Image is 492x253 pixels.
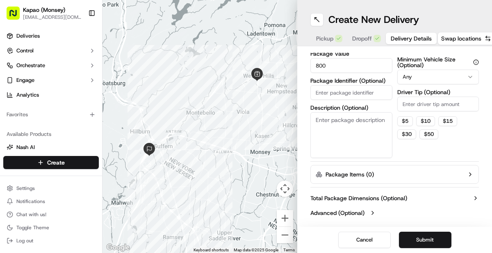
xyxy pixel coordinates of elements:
button: Orchestrate [3,59,99,72]
button: [EMAIL_ADDRESS][DOMAIN_NAME] [23,14,82,20]
a: 💻API Documentation [66,116,135,131]
button: $5 [397,116,413,126]
div: Available Products [3,128,99,141]
label: Package Value [310,51,392,56]
input: Enter driver tip amount [397,97,479,111]
button: Control [3,44,99,57]
span: Pylon [82,139,99,145]
button: Cancel [338,232,391,248]
button: Zoom in [277,210,293,226]
button: Nash AI [3,141,99,154]
button: Advanced (Optional) [310,209,479,217]
span: Nash AI [16,144,35,151]
span: Analytics [16,91,39,99]
button: Chat with us! [3,209,99,220]
button: Create [3,156,99,169]
a: Nash AI [7,144,96,151]
button: Engage [3,74,99,87]
span: Create [47,158,65,167]
span: Dropoff [352,34,372,43]
label: Minimum Vehicle Size (Optional) [397,56,479,68]
input: Got a question? Start typing here... [21,53,148,62]
button: $15 [438,116,457,126]
h1: Create New Delivery [328,13,419,26]
label: Total Package Dimensions (Optional) [310,194,407,202]
button: Map camera controls [277,181,293,197]
a: Deliveries [3,29,99,43]
a: Powered byPylon [58,139,99,145]
span: Notifications [16,198,45,205]
img: 1736555255976-a54dd68f-1ca7-489b-9aae-adbdc363a1c4 [8,79,23,93]
button: Package Items (0) [310,165,479,184]
button: Keyboard shortcuts [194,247,229,253]
div: Favorites [3,108,99,121]
img: Google [105,242,132,253]
button: Start new chat [139,81,149,91]
span: Orchestrate [16,62,45,69]
button: Zoom out [277,227,293,243]
label: Package Items ( 0 ) [326,170,374,178]
button: Notifications [3,196,99,207]
span: Map data ©2025 Google [234,248,278,252]
a: 📗Knowledge Base [5,116,66,131]
span: Pickup [316,34,333,43]
span: Toggle Theme [16,224,49,231]
input: Enter package value [310,58,392,73]
span: Settings [16,185,35,192]
span: Deliveries [16,32,40,40]
div: 📗 [8,120,15,126]
button: $30 [397,129,416,139]
label: Driver Tip (Optional) [397,89,479,95]
span: Control [16,47,34,54]
button: Kapao (Monsey) [23,6,65,14]
img: Nash [8,9,25,25]
button: Settings [3,183,99,194]
span: Log out [16,237,33,244]
div: We're available if you need us! [28,87,104,93]
button: $50 [419,129,438,139]
button: Total Package Dimensions (Optional) [310,194,479,202]
a: Open this area in Google Maps (opens a new window) [105,242,132,253]
button: Toggle Theme [3,222,99,233]
span: Swap locations [441,34,481,43]
span: Engage [16,77,34,84]
a: Analytics [3,88,99,102]
span: Knowledge Base [16,119,63,127]
a: Terms (opens in new tab) [283,248,295,252]
p: Welcome 👋 [8,33,149,46]
div: Start new chat [28,79,134,87]
button: Submit [399,232,451,248]
input: Enter package identifier [310,85,392,100]
button: Kapao (Monsey)[EMAIL_ADDRESS][DOMAIN_NAME] [3,3,85,23]
label: Package Identifier (Optional) [310,78,392,84]
span: Chat with us! [16,211,46,218]
span: API Documentation [77,119,132,127]
label: Advanced (Optional) [310,209,364,217]
label: Description (Optional) [310,105,392,111]
span: Delivery Details [391,34,432,43]
div: 💻 [69,120,76,126]
button: Minimum Vehicle Size (Optional) [473,59,479,65]
button: $10 [416,116,435,126]
button: Log out [3,235,99,246]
